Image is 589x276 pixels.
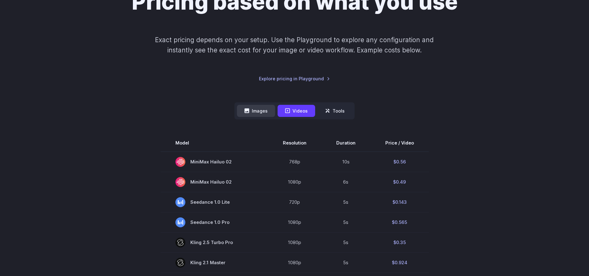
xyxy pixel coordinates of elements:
[237,105,275,117] button: Images
[370,192,429,212] td: $0.143
[321,134,370,152] th: Duration
[370,232,429,252] td: $0.35
[175,177,253,187] span: MiniMax Hailuo 02
[321,192,370,212] td: 5s
[268,232,321,252] td: 1080p
[143,35,446,56] p: Exact pricing depends on your setup. Use the Playground to explore any configuration and instantl...
[268,134,321,152] th: Resolution
[370,252,429,273] td: $0.924
[321,252,370,273] td: 5s
[175,157,253,167] span: MiniMax Hailuo 02
[321,172,370,192] td: 6s
[318,105,352,117] button: Tools
[370,152,429,172] td: $0.56
[321,212,370,232] td: 5s
[278,105,315,117] button: Videos
[259,75,330,82] a: Explore pricing in Playground
[370,172,429,192] td: $0.49
[370,212,429,232] td: $0.565
[370,134,429,152] th: Price / Video
[175,258,253,268] span: Kling 2.1 Master
[268,152,321,172] td: 768p
[268,212,321,232] td: 1080p
[175,238,253,247] span: Kling 2.5 Turbo Pro
[268,172,321,192] td: 1080p
[268,252,321,273] td: 1080p
[175,217,253,227] span: Seedance 1.0 Pro
[268,192,321,212] td: 720p
[321,152,370,172] td: 10s
[175,197,253,207] span: Seedance 1.0 Lite
[161,134,268,152] th: Model
[321,232,370,252] td: 5s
